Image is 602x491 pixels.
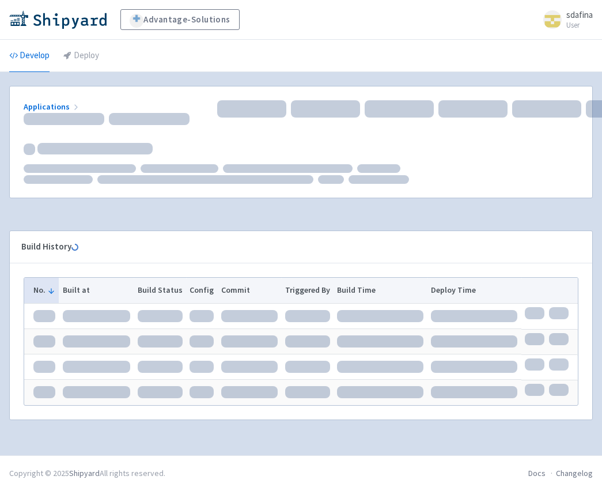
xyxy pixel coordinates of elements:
[186,278,218,303] th: Config
[63,40,99,72] a: Deploy
[528,468,546,478] a: Docs
[9,40,50,72] a: Develop
[427,278,521,303] th: Deploy Time
[59,278,134,303] th: Built at
[9,467,165,479] div: Copyright © 2025 All rights reserved.
[134,278,186,303] th: Build Status
[24,101,81,112] a: Applications
[69,468,100,478] a: Shipyard
[536,10,593,29] a: sdafina User
[566,9,593,20] span: sdafina
[566,21,593,29] small: User
[9,10,107,29] img: Shipyard logo
[281,278,334,303] th: Triggered By
[21,240,562,254] div: Build History
[334,278,427,303] th: Build Time
[556,468,593,478] a: Changelog
[120,9,240,30] a: Advantage-Solutions
[33,284,55,296] button: No.
[218,278,282,303] th: Commit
